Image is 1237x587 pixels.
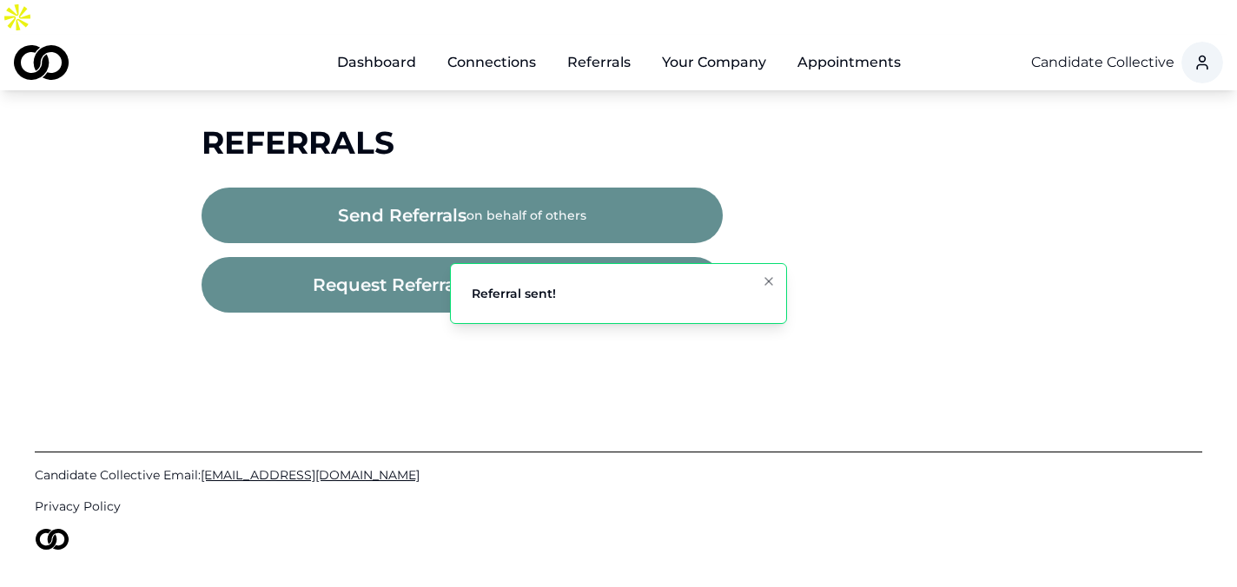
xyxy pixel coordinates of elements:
[1031,52,1174,73] button: Candidate Collective
[35,466,1202,484] a: Candidate Collective Email:[EMAIL_ADDRESS][DOMAIN_NAME]
[553,45,645,80] a: Referrals
[202,278,723,294] a: request referralsfrom your connections
[313,273,469,297] span: request referrals
[14,45,69,80] img: logo
[202,123,394,162] span: Referrals
[323,45,430,80] a: Dashboard
[202,257,723,313] button: request referralsfrom your connections
[648,45,780,80] button: Your Company
[323,45,915,80] nav: Main
[35,498,1202,515] a: Privacy Policy
[433,45,550,80] a: Connections
[472,285,556,302] div: Referral sent!
[202,188,723,243] button: send referralson behalf of others
[338,203,466,228] span: send referrals
[201,467,420,483] span: [EMAIL_ADDRESS][DOMAIN_NAME]
[35,529,69,550] img: logo
[784,45,915,80] a: Appointments
[202,208,723,225] a: send referralson behalf of others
